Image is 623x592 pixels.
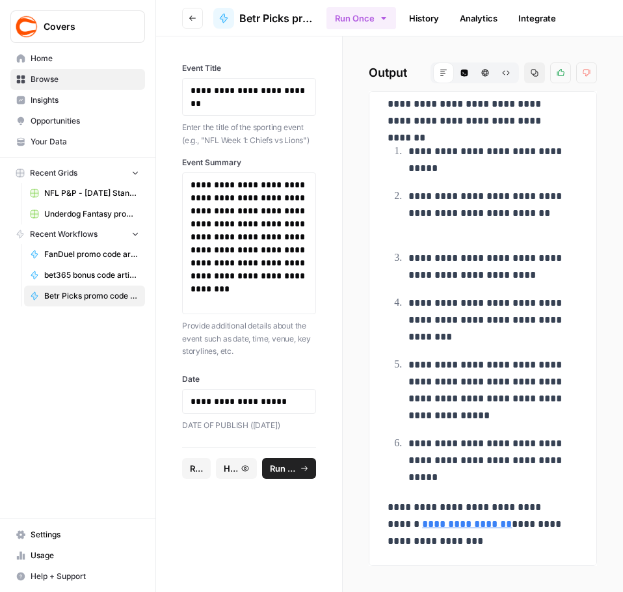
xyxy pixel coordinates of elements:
span: Insights [31,94,139,106]
a: History [401,8,447,29]
a: Browse [10,69,145,90]
button: Help + Support [10,566,145,587]
span: Opportunities [31,115,139,127]
a: Home [10,48,145,69]
label: Event Summary [182,157,316,168]
a: Betr Picks promo code articles [213,8,316,29]
a: Insights [10,90,145,111]
button: Recent Grids [10,163,145,183]
span: Your Data [31,136,139,148]
span: Covers [44,20,122,33]
span: Betr Picks promo code articles [239,10,316,26]
span: Reset [190,462,203,475]
a: Opportunities [10,111,145,131]
span: FanDuel promo code articles [44,249,139,260]
span: History [224,462,237,475]
span: Recent Workflows [30,228,98,240]
span: Settings [31,529,139,541]
span: bet365 bonus code articles [44,269,139,281]
a: Settings [10,524,145,545]
a: Betr Picks promo code articles [24,286,145,306]
a: NFL P&P - [DATE] Standard (Production) Grid (1) [24,183,145,204]
span: Recent Grids [30,167,77,179]
p: Provide additional details about the event such as date, time, venue, key storylines, etc. [182,319,316,358]
span: Home [31,53,139,64]
span: Underdog Fantasy promo code articles Grid [44,208,139,220]
button: Recent Workflows [10,224,145,244]
span: Betr Picks promo code articles [44,290,139,302]
span: Run Workflow [270,462,297,475]
button: History [216,458,257,479]
span: Browse [31,74,139,85]
a: Usage [10,545,145,566]
a: Analytics [452,8,505,29]
p: DATE OF PUBLISH ([DATE]) [182,419,316,432]
span: Usage [31,550,139,561]
a: Your Data [10,131,145,152]
button: Workspace: Covers [10,10,145,43]
span: Help + Support [31,571,139,582]
button: Run Once [326,7,396,29]
a: Integrate [510,8,564,29]
a: Underdog Fantasy promo code articles Grid [24,204,145,224]
a: bet365 bonus code articles [24,265,145,286]
h2: Output [369,62,597,83]
a: FanDuel promo code articles [24,244,145,265]
button: Reset [182,458,211,479]
label: Date [182,373,316,385]
img: Covers Logo [15,15,38,38]
span: NFL P&P - [DATE] Standard (Production) Grid (1) [44,187,139,199]
button: Run Workflow [262,458,316,479]
label: Event Title [182,62,316,74]
p: Enter the title of the sporting event (e.g., "NFL Week 1: Chiefs vs Lions") [182,121,316,146]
